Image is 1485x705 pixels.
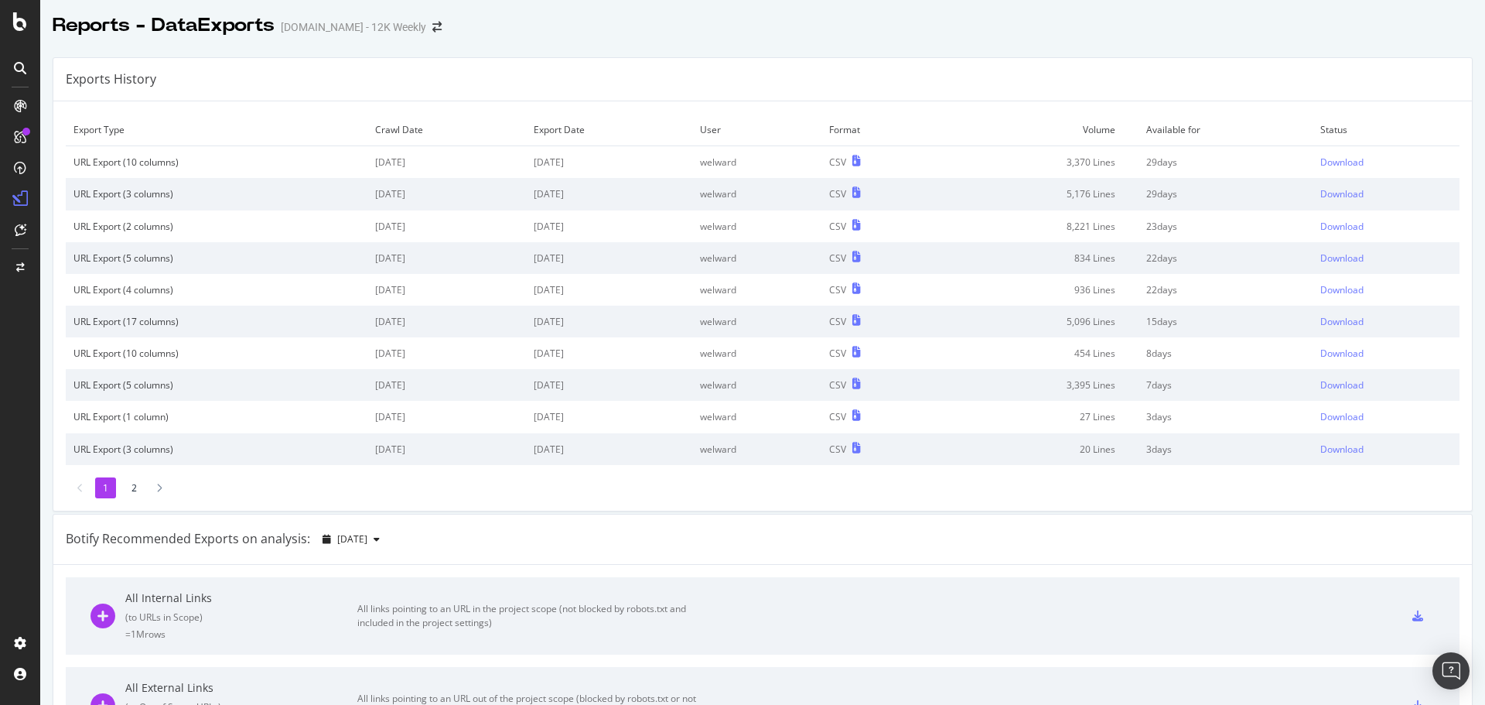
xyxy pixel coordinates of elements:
td: [DATE] [526,337,692,369]
div: URL Export (10 columns) [73,347,360,360]
td: Available for [1138,114,1313,146]
a: Download [1320,156,1452,169]
div: CSV [829,315,846,328]
td: welward [692,242,821,274]
td: welward [692,306,821,337]
div: CSV [829,378,846,392]
td: 23 days [1138,210,1313,242]
div: arrow-right-arrow-left [432,22,442,33]
div: ( to URLs in Scope ) [125,611,357,624]
td: welward [692,433,821,465]
td: 3 days [1138,433,1313,465]
div: Download [1320,315,1364,328]
td: 20 Lines [940,433,1138,465]
div: All Internal Links [125,590,357,606]
button: [DATE] [316,527,386,552]
div: Download [1320,378,1364,392]
td: 3 days [1138,401,1313,433]
div: Download [1320,410,1364,423]
div: Open Intercom Messenger [1432,652,1470,690]
div: URL Export (5 columns) [73,252,360,265]
td: User [692,114,821,146]
div: All links pointing to an URL in the project scope (not blocked by robots.txt and included in the ... [357,602,705,630]
li: 1 [95,477,116,498]
div: URL Export (4 columns) [73,283,360,296]
td: 454 Lines [940,337,1138,369]
div: Botify Recommended Exports on analysis: [66,530,310,548]
td: [DATE] [526,242,692,274]
div: CSV [829,283,846,296]
td: [DATE] [526,369,692,401]
a: Download [1320,378,1452,392]
td: welward [692,178,821,210]
td: 29 days [1138,178,1313,210]
td: Volume [940,114,1138,146]
td: [DATE] [526,433,692,465]
td: Status [1313,114,1459,146]
div: CSV [829,156,846,169]
div: CSV [829,252,846,265]
a: Download [1320,347,1452,360]
div: URL Export (1 column) [73,410,360,423]
td: 3,395 Lines [940,369,1138,401]
td: [DATE] [367,210,526,242]
div: URL Export (5 columns) [73,378,360,392]
div: CSV [829,410,846,423]
span: 2025 Aug. 15th [337,532,367,546]
td: 3,370 Lines [940,146,1138,179]
td: [DATE] [526,306,692,337]
a: Download [1320,315,1452,328]
div: URL Export (10 columns) [73,156,360,169]
div: Download [1320,220,1364,233]
li: 2 [124,477,145,498]
div: Download [1320,156,1364,169]
div: CSV [829,347,846,360]
div: Download [1320,252,1364,265]
td: Crawl Date [367,114,526,146]
td: [DATE] [367,369,526,401]
td: welward [692,401,821,433]
td: [DATE] [526,146,692,179]
a: Download [1320,410,1452,423]
td: Export Date [526,114,692,146]
td: 22 days [1138,274,1313,306]
td: 7 days [1138,369,1313,401]
td: 22 days [1138,242,1313,274]
div: CSV [829,443,846,456]
td: 8 days [1138,337,1313,369]
td: 834 Lines [940,242,1138,274]
div: Exports History [66,70,156,88]
div: All External Links [125,680,357,696]
a: Download [1320,443,1452,456]
td: [DATE] [367,401,526,433]
td: 27 Lines [940,401,1138,433]
td: welward [692,369,821,401]
td: 5,176 Lines [940,178,1138,210]
td: [DATE] [367,337,526,369]
td: welward [692,210,821,242]
div: CSV [829,220,846,233]
td: Format [821,114,939,146]
div: URL Export (2 columns) [73,220,360,233]
td: [DATE] [526,210,692,242]
div: Download [1320,443,1364,456]
div: Download [1320,283,1364,296]
td: [DATE] [526,178,692,210]
a: Download [1320,252,1452,265]
td: [DATE] [526,401,692,433]
div: [DOMAIN_NAME] - 12K Weekly [281,19,426,35]
td: [DATE] [367,146,526,179]
td: Export Type [66,114,367,146]
div: Download [1320,347,1364,360]
td: welward [692,274,821,306]
td: 5,096 Lines [940,306,1138,337]
div: Reports - DataExports [53,12,275,39]
td: 29 days [1138,146,1313,179]
div: csv-export [1412,611,1423,621]
td: welward [692,146,821,179]
td: [DATE] [526,274,692,306]
div: URL Export (17 columns) [73,315,360,328]
a: Download [1320,283,1452,296]
td: [DATE] [367,178,526,210]
td: welward [692,337,821,369]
